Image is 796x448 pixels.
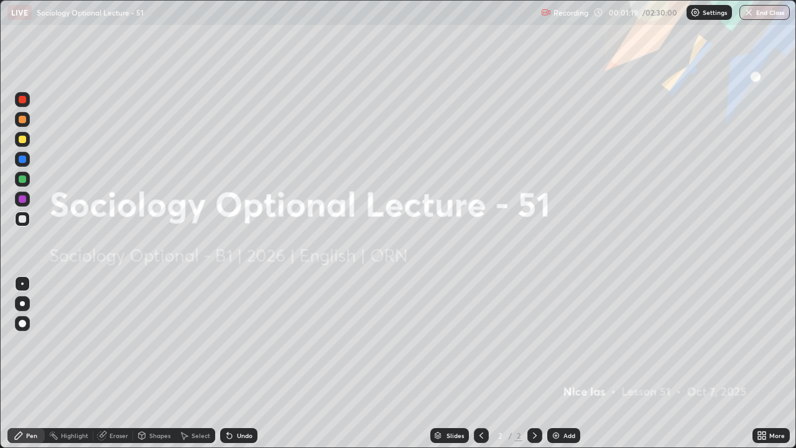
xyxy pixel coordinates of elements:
div: More [769,432,785,439]
div: Undo [237,432,252,439]
div: Eraser [109,432,128,439]
div: 2 [515,430,522,441]
div: Select [192,432,210,439]
div: Highlight [61,432,88,439]
img: end-class-cross [744,7,754,17]
div: Pen [26,432,37,439]
img: recording.375f2c34.svg [541,7,551,17]
img: add-slide-button [551,431,561,441]
div: / [509,432,512,439]
p: LIVE [11,7,28,17]
div: Shapes [149,432,170,439]
div: 2 [494,432,506,439]
img: class-settings-icons [690,7,700,17]
p: Settings [703,9,727,16]
div: Slides [447,432,464,439]
p: Recording [553,8,588,17]
button: End Class [739,5,790,20]
div: Add [563,432,575,439]
p: Sociology Optional Lecture - 51 [37,7,144,17]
